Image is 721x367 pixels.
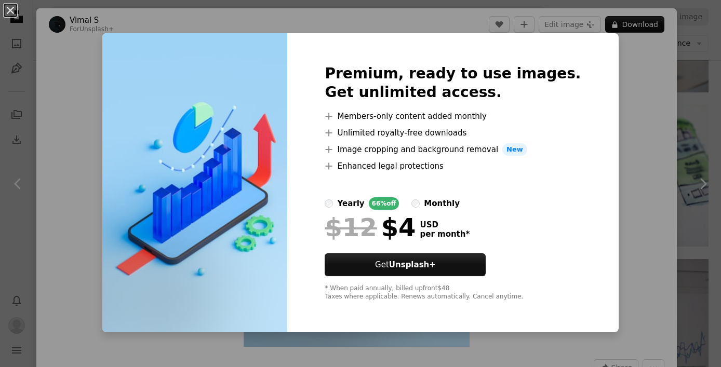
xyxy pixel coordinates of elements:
[325,110,581,123] li: Members-only content added monthly
[325,160,581,172] li: Enhanced legal protections
[424,197,460,210] div: monthly
[325,253,486,276] a: GetUnsplash+
[420,220,470,229] span: USD
[325,199,333,208] input: yearly66%off
[325,214,377,241] span: $12
[389,260,436,269] strong: Unsplash+
[102,33,287,332] img: premium_photo-1683980578016-a1f980719ec2
[325,64,581,102] h2: Premium, ready to use images. Get unlimited access.
[325,143,581,156] li: Image cropping and background removal
[337,197,364,210] div: yearly
[325,214,416,241] div: $4
[420,229,470,239] span: per month *
[411,199,420,208] input: monthly
[325,284,581,301] div: * When paid annually, billed upfront $48 Taxes where applicable. Renews automatically. Cancel any...
[325,127,581,139] li: Unlimited royalty-free downloads
[502,143,527,156] span: New
[369,197,399,210] div: 66% off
